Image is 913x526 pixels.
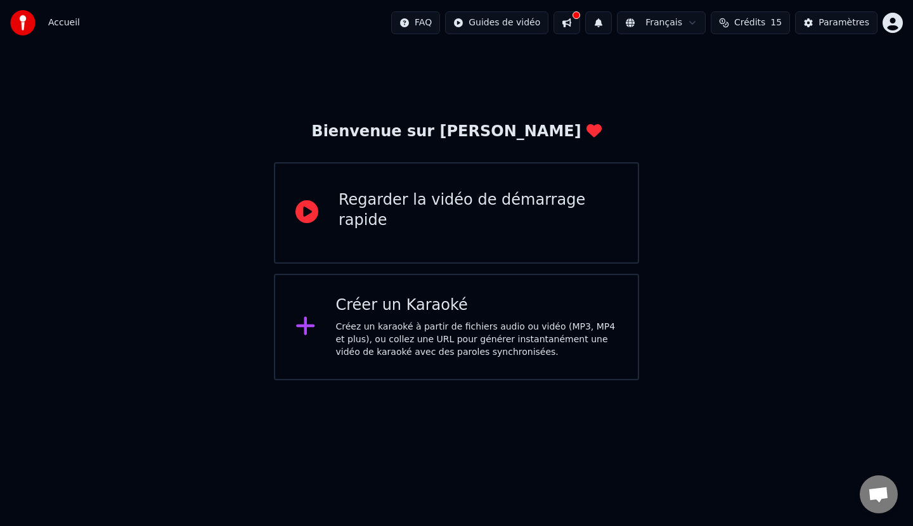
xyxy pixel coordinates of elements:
img: youka [10,10,36,35]
div: Créer un Karaoké [336,295,618,316]
span: 15 [770,16,782,29]
span: Accueil [48,16,80,29]
div: Paramètres [819,16,869,29]
button: Guides de vidéo [445,11,548,34]
div: Bienvenue sur [PERSON_NAME] [311,122,601,142]
nav: breadcrumb [48,16,80,29]
button: Crédits15 [711,11,790,34]
div: Créez un karaoké à partir de fichiers audio ou vidéo (MP3, MP4 et plus), ou collez une URL pour g... [336,321,618,359]
button: FAQ [391,11,440,34]
button: Paramètres [795,11,877,34]
div: Regarder la vidéo de démarrage rapide [339,190,618,231]
div: Ouvrir le chat [860,475,898,513]
span: Crédits [734,16,765,29]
